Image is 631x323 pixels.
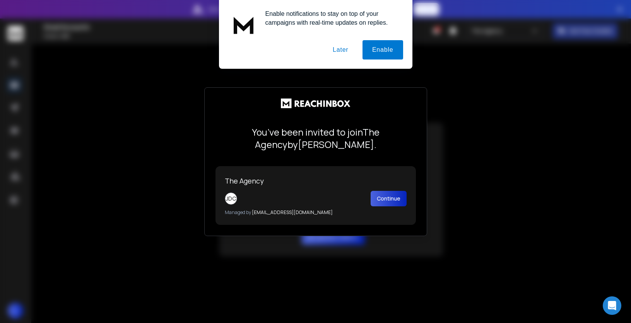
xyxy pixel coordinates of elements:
p: The Agency [225,175,407,186]
div: Enable notifications to stay on top of your campaigns with real-time updates on replies. [259,9,403,27]
img: notification icon [228,9,259,40]
button: Later [323,40,358,59]
div: Open Intercom Messenger [603,296,621,315]
button: Continue [371,191,407,206]
div: JDC [225,192,237,205]
p: [EMAIL_ADDRESS][DOMAIN_NAME] [225,209,407,216]
span: Managed by [225,209,251,216]
button: Enable [363,40,403,59]
p: You’ve been invited to join The Agency by [PERSON_NAME] . [215,126,416,151]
